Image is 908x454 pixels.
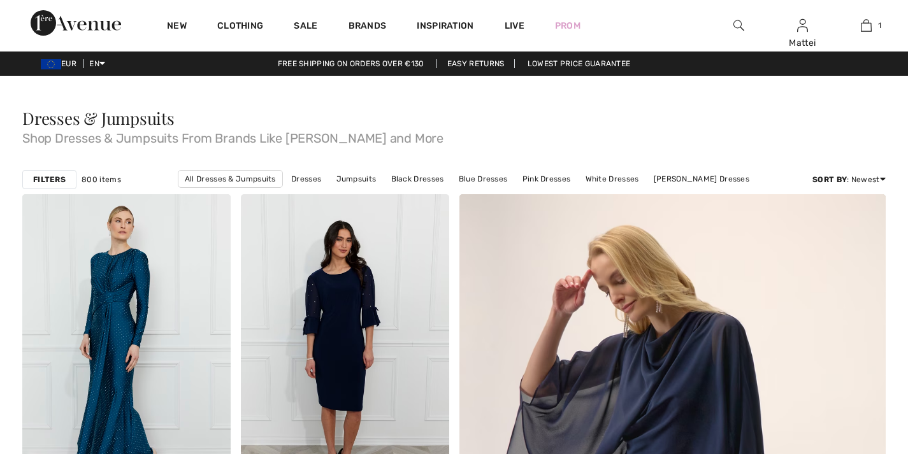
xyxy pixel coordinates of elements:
[89,59,105,68] span: EN
[82,174,121,185] span: 800 items
[417,20,473,34] span: Inspiration
[797,18,808,33] img: My Info
[167,20,187,34] a: New
[385,171,450,187] a: Black Dresses
[835,18,897,33] a: 1
[812,174,886,185] div: : Newest
[268,59,435,68] a: Free shipping on orders over €130
[878,20,881,31] span: 1
[861,18,872,33] img: My Bag
[294,20,317,34] a: Sale
[647,171,756,187] a: [PERSON_NAME] Dresses
[412,188,521,204] a: [PERSON_NAME] Dresses
[505,19,524,32] a: Live
[349,20,387,34] a: Brands
[330,171,383,187] a: Jumpsuits
[436,59,515,68] a: Easy Returns
[517,59,641,68] a: Lowest Price Guarantee
[41,59,61,69] img: Euro
[516,171,577,187] a: Pink Dresses
[452,171,514,187] a: Blue Dresses
[579,171,645,187] a: White Dresses
[555,19,580,32] a: Prom
[178,170,283,188] a: All Dresses & Jumpsuits
[33,174,66,185] strong: Filters
[772,36,834,50] div: Mattei
[22,107,175,129] span: Dresses & Jumpsuits
[22,127,886,145] span: Shop Dresses & Jumpsuits From Brands Like [PERSON_NAME] and More
[41,59,82,68] span: EUR
[733,18,744,33] img: search the website
[285,171,328,187] a: Dresses
[797,19,808,31] a: Sign In
[31,10,121,36] img: 1ère Avenue
[217,20,263,34] a: Clothing
[812,175,847,184] strong: Sort By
